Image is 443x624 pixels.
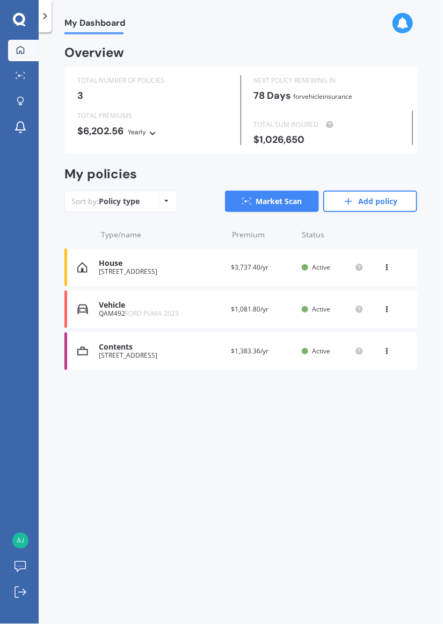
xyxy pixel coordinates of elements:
[231,346,269,355] span: $1,383.36/yr
[125,309,179,318] span: FORD PUMA 2023
[231,304,269,314] span: $1,081.80/yr
[64,18,125,32] span: My Dashboard
[99,268,223,275] div: [STREET_ADDRESS]
[101,229,224,240] div: Type/name
[225,191,319,212] a: Market Scan
[302,229,364,240] div: Status
[77,75,228,86] div: TOTAL NUMBER OF POLICIES
[77,90,228,101] div: 3
[313,346,331,355] span: Active
[64,166,137,182] div: My policies
[77,262,88,273] img: House
[294,92,353,101] span: for Vehicle insurance
[99,352,223,359] div: [STREET_ADDRESS]
[99,343,223,352] div: Contents
[99,310,223,317] div: QAM492
[254,75,405,86] div: NEXT POLICY RENEWING IN
[99,301,223,310] div: Vehicle
[77,346,88,357] img: Contents
[254,119,404,130] div: TOTAL SUM INSURED
[77,126,228,137] div: $6,202.56
[12,533,28,549] img: cd143d37dab245dfd9906d8032388f41
[313,263,331,272] span: Active
[64,47,124,58] div: Overview
[313,304,331,314] span: Active
[128,127,146,137] div: Yearly
[254,134,404,145] div: $1,026,650
[254,89,292,102] b: 78 Days
[77,304,88,315] img: Vehicle
[99,196,140,207] div: Policy type
[233,229,294,240] div: Premium
[77,111,228,121] div: TOTAL PREMIUMS
[231,263,269,272] span: $3,737.40/yr
[71,196,140,207] div: Sort by:
[323,191,417,212] a: Add policy
[99,259,223,268] div: House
